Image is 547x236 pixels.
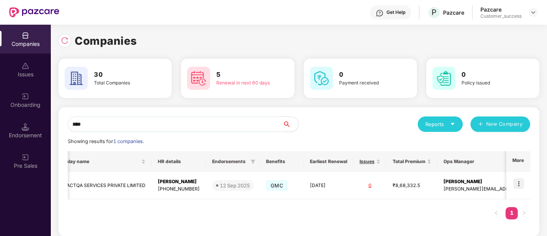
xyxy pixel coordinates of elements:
[386,9,405,15] div: Get Help
[249,157,257,166] span: filter
[22,123,29,131] img: svg+xml;base64,PHN2ZyB3aWR0aD0iMTQuNSIgaGVpZ2h0PSIxNC41IiB2aWV3Qm94PSIwIDAgMTYgMTYiIGZpbGw9Im5vbm...
[530,9,536,15] img: svg+xml;base64,PHN2ZyBpZD0iRHJvcGRvd24tMzJ4MzIiIHhtbG5zPSJodHRwOi8vd3d3LnczLm9yZy8yMDAwL3N2ZyIgd2...
[94,79,150,87] div: Total Companies
[393,182,431,189] div: ₹8,68,332.5
[339,70,395,80] h3: 0
[304,151,353,172] th: Earliest Renewal
[260,151,304,172] th: Benefits
[310,67,333,90] img: svg+xml;base64,PHN2ZyB4bWxucz0iaHR0cDovL3d3dy53My5vcmcvMjAwMC9zdmciIHdpZHRoPSI2MCIgaGVpZ2h0PSI2MC...
[152,151,206,172] th: HR details
[158,178,200,185] div: [PERSON_NAME]
[65,67,88,90] img: svg+xml;base64,PHN2ZyB4bWxucz0iaHR0cDovL3d3dy53My5vcmcvMjAwMC9zdmciIHdpZHRoPSI2MCIgaGVpZ2h0PSI2MC...
[490,207,502,219] li: Previous Page
[9,7,59,17] img: New Pazcare Logo
[22,32,29,39] img: svg+xml;base64,PHN2ZyBpZD0iQ29tcGFuaWVzIiB4bWxucz0iaHR0cDovL3d3dy53My5vcmcvMjAwMC9zdmciIHdpZHRoPS...
[450,121,455,126] span: caret-down
[480,13,522,19] div: Customer_success
[75,32,137,49] h1: Companies
[52,151,152,172] th: Display name
[304,172,353,199] td: [DATE]
[470,116,530,132] button: plusNew Company
[518,207,530,219] li: Next Page
[506,151,530,172] th: More
[513,178,524,189] img: icon
[462,79,518,87] div: Policy issued
[94,70,150,80] h3: 30
[480,6,522,13] div: Pazcare
[251,159,255,164] span: filter
[283,121,298,127] span: search
[360,182,380,189] div: 0
[113,138,144,144] span: 1 companies.
[443,9,464,16] div: Pazcare
[505,207,518,219] li: 1
[266,180,288,191] span: GMC
[518,207,530,219] button: right
[462,70,518,80] h3: 0
[494,211,498,215] span: left
[393,158,425,165] span: Total Premium
[490,207,502,219] button: left
[386,151,437,172] th: Total Premium
[360,158,375,165] span: Issues
[216,70,273,80] h3: 5
[522,211,526,215] span: right
[220,182,250,189] div: 12 Sep 2025
[22,153,29,161] img: svg+xml;base64,PHN2ZyB3aWR0aD0iMjAiIGhlaWdodD0iMjAiIHZpZXdCb3g9IjAgMCAyMCAyMCIgZmlsbD0ibm9uZSIgeG...
[216,79,273,87] div: Renewal in next 60 days
[52,172,152,199] td: IMPACTQA SERVICES PRIVATE LIMITED
[68,138,144,144] span: Showing results for
[425,120,455,128] div: Reports
[61,37,69,44] img: svg+xml;base64,PHN2ZyBpZD0iUmVsb2FkLTMyeDMyIiB4bWxucz0iaHR0cDovL3d3dy53My5vcmcvMjAwMC9zdmciIHdpZH...
[432,8,437,17] span: P
[283,116,299,132] button: search
[478,121,483,128] span: plus
[339,79,395,87] div: Payment received
[187,67,210,90] img: svg+xml;base64,PHN2ZyB4bWxucz0iaHR0cDovL3d3dy53My5vcmcvMjAwMC9zdmciIHdpZHRoPSI2MCIgaGVpZ2h0PSI2MC...
[353,151,386,172] th: Issues
[505,207,518,219] a: 1
[486,120,523,128] span: New Company
[158,185,200,193] div: [PHONE_NUMBER]
[59,158,140,165] span: Display name
[376,9,383,17] img: svg+xml;base64,PHN2ZyBpZD0iSGVscC0zMngzMiIgeG1sbnM9Imh0dHA6Ly93d3cudzMub3JnLzIwMDAvc3ZnIiB3aWR0aD...
[22,93,29,100] img: svg+xml;base64,PHN2ZyB3aWR0aD0iMjAiIGhlaWdodD0iMjAiIHZpZXdCb3g9IjAgMCAyMCAyMCIgZmlsbD0ibm9uZSIgeG...
[432,67,455,90] img: svg+xml;base64,PHN2ZyB4bWxucz0iaHR0cDovL3d3dy53My5vcmcvMjAwMC9zdmciIHdpZHRoPSI2MCIgaGVpZ2h0PSI2MC...
[22,62,29,70] img: svg+xml;base64,PHN2ZyBpZD0iSXNzdWVzX2Rpc2FibGVkIiB4bWxucz0iaHR0cDovL3d3dy53My5vcmcvMjAwMC9zdmciIH...
[212,158,248,165] span: Endorsements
